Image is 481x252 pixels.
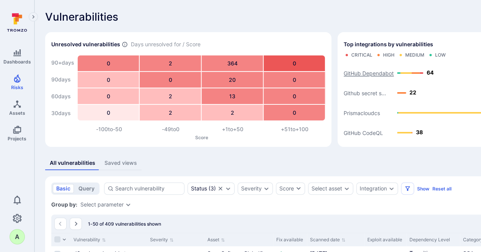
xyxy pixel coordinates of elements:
[310,237,346,243] button: Sort by Scanned date
[78,72,139,88] div: 0
[140,55,201,71] div: 2
[45,11,118,23] span: Vulnerabilities
[405,52,424,58] div: Medium
[344,130,383,136] text: GitHub CodeQL
[122,41,128,49] span: Number of vulnerabilities in status ‘Open’ ‘Triaged’ and ‘In process’ divided by score and scanne...
[104,159,137,167] div: Saved views
[51,106,74,121] div: 30 days
[344,90,386,96] text: Github secret s...
[140,88,201,104] div: 2
[202,72,263,88] div: 20
[29,12,38,21] button: Expand navigation menu
[202,55,263,71] div: 364
[3,59,31,65] span: Dashboards
[51,55,74,70] div: 90+ days
[51,201,77,208] span: Group by:
[276,236,304,243] div: Fix available
[70,218,82,230] button: Go to the next page
[202,125,264,133] div: +1 to +50
[264,72,325,88] div: 0
[264,55,325,71] div: 0
[78,55,139,71] div: 0
[115,185,181,192] input: Search vulnerability
[78,105,139,120] div: 0
[140,72,201,88] div: 0
[202,88,263,104] div: 13
[383,52,395,58] div: High
[75,184,98,193] button: query
[131,41,201,49] span: Days unresolved for / Score
[344,41,433,48] span: Top integrations by vulnerabilities
[435,52,446,58] div: Low
[217,185,223,192] button: Clear selection
[241,185,262,192] button: Severity
[88,221,161,227] span: 1-50 of 409 vulnerabilities shown
[276,182,305,195] button: Score
[51,89,74,104] div: 60 days
[191,185,216,192] button: Status(3)
[416,129,423,135] text: 38
[53,184,74,193] button: basic
[10,229,25,244] button: A
[264,105,325,120] div: 0
[344,110,380,116] text: Prismacloudcs
[191,185,216,192] div: ( 3 )
[279,185,294,192] div: Score
[54,236,60,242] span: Select all rows
[78,125,140,133] div: -100 to -50
[202,105,263,120] div: 2
[9,110,25,116] span: Assets
[263,185,269,192] button: Expand dropdown
[401,182,414,195] button: Filters
[367,236,403,243] div: Exploit available
[8,136,26,141] span: Projects
[351,52,372,58] div: Critical
[51,72,74,87] div: 90 days
[409,89,416,96] text: 22
[125,202,131,208] button: Expand dropdown
[78,135,325,140] p: Score
[360,185,387,192] button: Integration
[344,70,394,76] text: GitHub Dependabot
[417,186,429,192] button: Show
[140,105,201,120] div: 2
[10,229,25,244] div: andras.nemes@snowsoftware.com
[150,237,174,243] button: Sort by Severity
[54,218,67,230] button: Go to the previous page
[409,236,457,243] div: Dependency Level
[51,41,120,48] h2: Unresolved vulnerabilities
[207,237,225,243] button: Sort by Asset
[73,237,106,243] button: Sort by Vulnerability
[311,185,342,192] button: Select asset
[432,186,452,192] button: Reset all
[140,125,202,133] div: -49 to 0
[427,69,434,76] text: 64
[80,202,124,208] button: Select parameter
[31,14,36,20] i: Expand navigation menu
[344,185,350,192] button: Expand dropdown
[264,88,325,104] div: 0
[264,125,326,133] div: +51 to +100
[50,159,95,167] div: All vulnerabilities
[78,88,139,104] div: 0
[11,85,23,90] span: Risks
[191,185,207,192] div: Status
[225,185,231,192] button: Expand dropdown
[80,202,131,208] div: grouping parameters
[388,185,395,192] button: Expand dropdown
